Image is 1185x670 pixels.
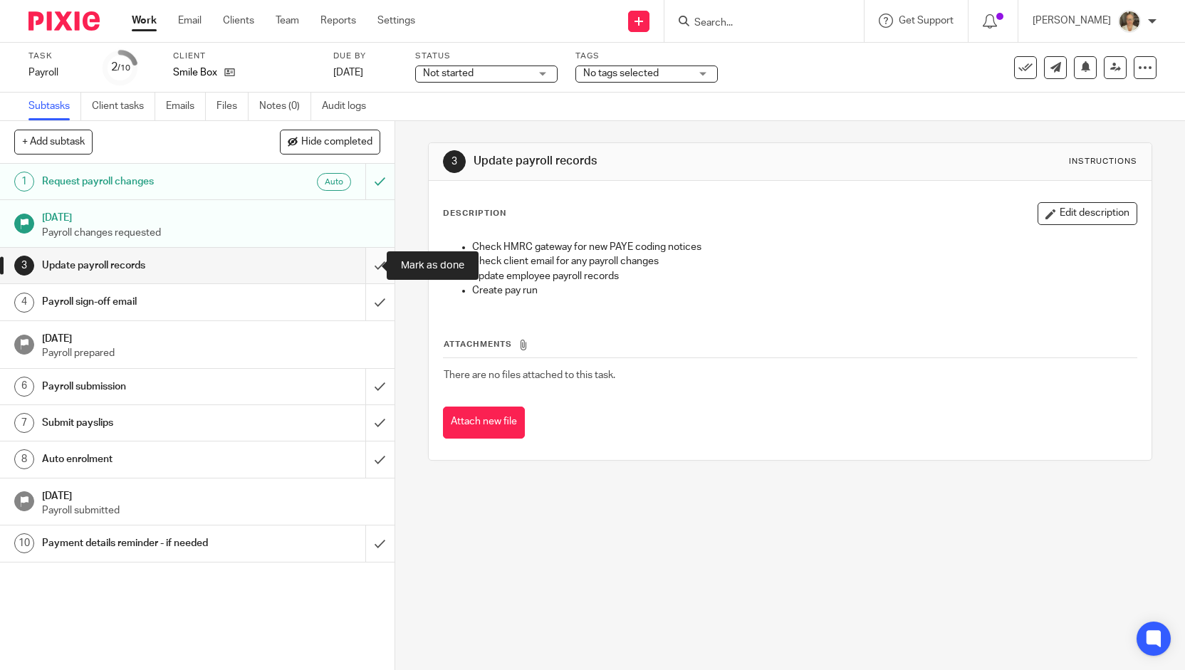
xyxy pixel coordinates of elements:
[14,449,34,469] div: 8
[173,51,315,62] label: Client
[28,51,85,62] label: Task
[42,291,248,313] h1: Payroll sign-off email
[42,533,248,554] h1: Payment details reminder - if needed
[118,64,130,72] small: /10
[132,14,157,28] a: Work
[333,68,363,78] span: [DATE]
[472,240,1137,254] p: Check HMRC gateway for new PAYE coding notices
[301,137,372,148] span: Hide completed
[28,93,81,120] a: Subtasks
[575,51,718,62] label: Tags
[693,17,821,30] input: Search
[92,93,155,120] a: Client tasks
[42,376,248,397] h1: Payroll submission
[42,449,248,470] h1: Auto enrolment
[42,486,380,503] h1: [DATE]
[474,154,820,169] h1: Update payroll records
[333,51,397,62] label: Due by
[377,14,415,28] a: Settings
[216,93,249,120] a: Files
[14,293,34,313] div: 4
[223,14,254,28] a: Clients
[14,533,34,553] div: 10
[42,503,380,518] p: Payroll submitted
[42,207,380,225] h1: [DATE]
[42,171,248,192] h1: Request payroll changes
[28,11,100,31] img: Pixie
[42,255,248,276] h1: Update payroll records
[14,377,34,397] div: 6
[178,14,202,28] a: Email
[14,256,34,276] div: 3
[1033,14,1111,28] p: [PERSON_NAME]
[472,283,1137,298] p: Create pay run
[443,407,525,439] button: Attach new file
[259,93,311,120] a: Notes (0)
[111,59,130,75] div: 2
[1038,202,1137,225] button: Edit description
[472,254,1137,268] p: Check client email for any payroll changes
[415,51,558,62] label: Status
[42,412,248,434] h1: Submit payslips
[166,93,206,120] a: Emails
[280,130,380,154] button: Hide completed
[322,93,377,120] a: Audit logs
[42,226,380,240] p: Payroll changes requested
[320,14,356,28] a: Reports
[423,68,474,78] span: Not started
[1118,10,1141,33] img: Pete%20with%20glasses.jpg
[444,340,512,348] span: Attachments
[444,370,615,380] span: There are no files attached to this task.
[443,208,506,219] p: Description
[14,413,34,433] div: 7
[583,68,659,78] span: No tags selected
[472,269,1137,283] p: Update employee payroll records
[1069,156,1137,167] div: Instructions
[42,328,380,346] h1: [DATE]
[173,66,217,80] p: Smile Box
[42,346,380,360] p: Payroll prepared
[14,172,34,192] div: 1
[28,66,85,80] div: Payroll
[317,173,351,191] div: Auto
[276,14,299,28] a: Team
[899,16,954,26] span: Get Support
[14,130,93,154] button: + Add subtask
[443,150,466,173] div: 3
